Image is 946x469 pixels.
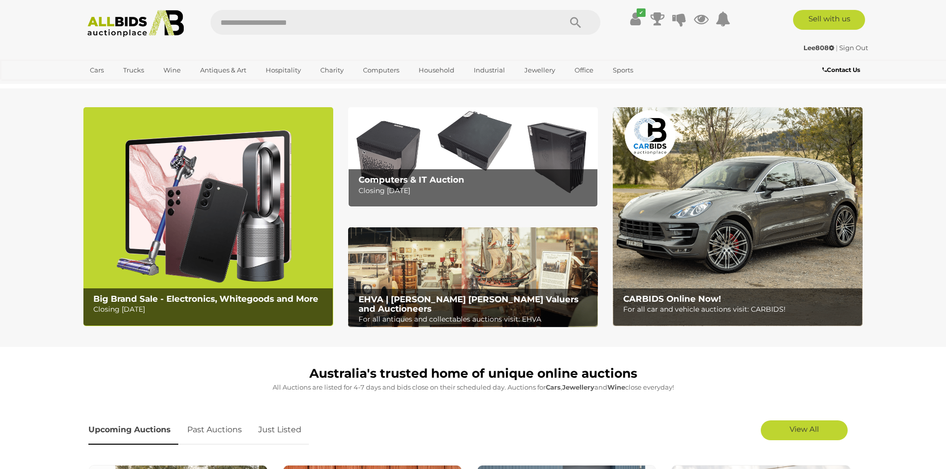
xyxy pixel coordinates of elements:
[359,185,592,197] p: Closing [DATE]
[623,303,857,316] p: For all car and vehicle auctions visit: CARBIDS!
[790,424,819,434] span: View All
[613,107,863,326] a: CARBIDS Online Now! CARBIDS Online Now! For all car and vehicle auctions visit: CARBIDS!
[613,107,863,326] img: CARBIDS Online Now!
[314,62,350,78] a: Charity
[793,10,865,30] a: Sell with us
[606,62,640,78] a: Sports
[88,415,178,445] a: Upcoming Auctions
[822,65,863,75] a: Contact Us
[88,367,858,381] h1: Australia's trusted home of unique online auctions
[359,313,592,326] p: For all antiques and collectables auctions visit: EHVA
[251,415,309,445] a: Just Listed
[359,294,579,314] b: EHVA | [PERSON_NAME] [PERSON_NAME] Valuers and Auctioneers
[836,44,838,52] span: |
[518,62,562,78] a: Jewellery
[467,62,511,78] a: Industrial
[93,303,327,316] p: Closing [DATE]
[82,10,190,37] img: Allbids.com.au
[259,62,307,78] a: Hospitality
[822,66,860,73] b: Contact Us
[628,10,643,28] a: ✔
[180,415,249,445] a: Past Auctions
[117,62,150,78] a: Trucks
[623,294,721,304] b: CARBIDS Online Now!
[607,383,625,391] strong: Wine
[348,227,598,328] img: EHVA | Evans Hastings Valuers and Auctioneers
[803,44,834,52] strong: Lee808
[761,420,848,440] a: View All
[839,44,868,52] a: Sign Out
[157,62,187,78] a: Wine
[357,62,406,78] a: Computers
[637,8,646,17] i: ✔
[546,383,561,391] strong: Cars
[803,44,836,52] a: Lee808
[348,107,598,207] img: Computers & IT Auction
[83,107,333,326] img: Big Brand Sale - Electronics, Whitegoods and More
[359,175,464,185] b: Computers & IT Auction
[412,62,461,78] a: Household
[348,107,598,207] a: Computers & IT Auction Computers & IT Auction Closing [DATE]
[93,294,318,304] b: Big Brand Sale - Electronics, Whitegoods and More
[83,78,167,95] a: [GEOGRAPHIC_DATA]
[568,62,600,78] a: Office
[562,383,594,391] strong: Jewellery
[551,10,600,35] button: Search
[88,382,858,393] p: All Auctions are listed for 4-7 days and bids close on their scheduled day. Auctions for , and cl...
[83,62,110,78] a: Cars
[348,227,598,328] a: EHVA | Evans Hastings Valuers and Auctioneers EHVA | [PERSON_NAME] [PERSON_NAME] Valuers and Auct...
[83,107,333,326] a: Big Brand Sale - Electronics, Whitegoods and More Big Brand Sale - Electronics, Whitegoods and Mo...
[194,62,253,78] a: Antiques & Art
